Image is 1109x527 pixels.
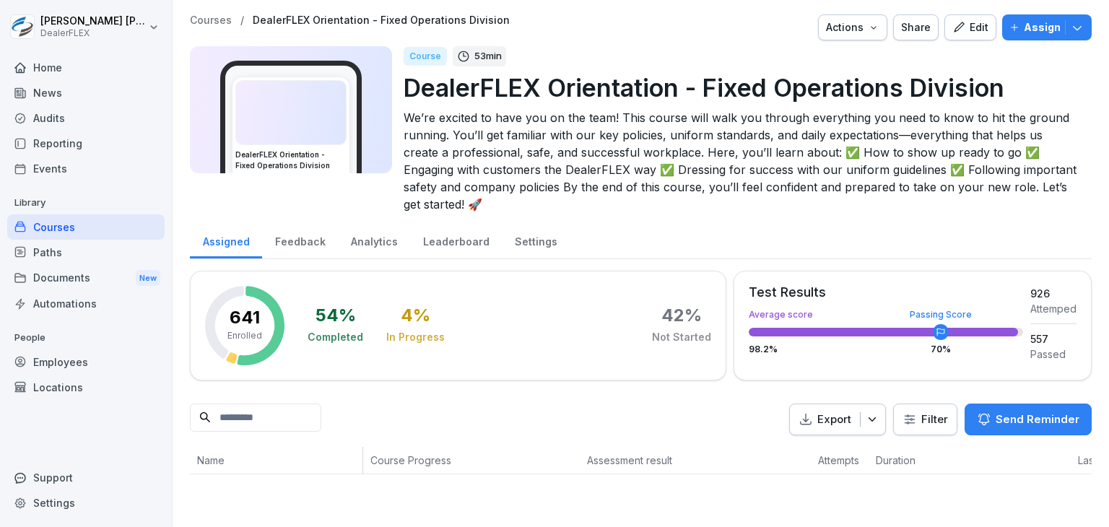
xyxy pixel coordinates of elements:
a: Paths [7,240,165,265]
a: Settings [502,222,570,258]
a: Events [7,156,165,181]
div: 4 % [401,307,430,324]
h3: DealerFLEX Orientation - Fixed Operations Division [235,149,347,171]
a: Employees [7,349,165,375]
p: DealerFLEX [40,28,146,38]
div: 42 % [661,307,702,324]
div: 557 [1030,331,1077,347]
div: Share [901,19,931,35]
p: Assign [1024,19,1061,35]
p: We’re excited to have you on the team! This course will walk you through everything you need to k... [404,109,1080,213]
a: Leaderboard [410,222,502,258]
div: Completed [308,330,363,344]
p: Assessment result [587,453,804,468]
p: / [240,14,244,27]
p: Duration [876,453,934,468]
p: [PERSON_NAME] [PERSON_NAME] [40,15,146,27]
a: DocumentsNew [7,265,165,292]
div: Filter [903,412,948,427]
button: Filter [894,404,957,435]
p: Export [817,411,851,428]
a: Locations [7,375,165,400]
div: Passed [1030,347,1077,362]
a: Assigned [190,222,262,258]
div: Not Started [652,330,711,344]
button: Share [893,14,939,40]
div: 54 % [316,307,356,324]
a: Analytics [338,222,410,258]
a: News [7,80,165,105]
a: Courses [7,214,165,240]
a: Automations [7,291,165,316]
a: Settings [7,490,165,515]
p: Attempts [818,453,861,468]
div: Support [7,465,165,490]
p: People [7,326,165,349]
div: Documents [7,265,165,292]
a: Feedback [262,222,338,258]
div: Actions [826,19,879,35]
div: 926 [1030,286,1077,301]
a: Reporting [7,131,165,156]
button: Assign [1002,14,1092,40]
p: Name [197,453,355,468]
div: Attemped [1030,301,1077,316]
div: 98.2 % [749,345,1023,354]
div: In Progress [386,330,445,344]
button: Actions [818,14,887,40]
div: New [136,270,160,287]
div: Test Results [749,286,1023,299]
div: Average score [749,310,1023,319]
a: DealerFLEX Orientation - Fixed Operations Division [253,14,510,27]
p: 641 [230,309,260,326]
a: Audits [7,105,165,131]
a: Courses [190,14,232,27]
p: 53 min [474,49,502,64]
button: Export [789,404,886,436]
div: Course [404,47,447,66]
p: Send Reminder [996,411,1079,427]
p: DealerFLEX Orientation - Fixed Operations Division [404,69,1080,106]
p: Library [7,191,165,214]
div: Passing Score [910,310,972,319]
div: Edit [952,19,988,35]
a: Home [7,55,165,80]
p: Enrolled [227,329,262,342]
button: Send Reminder [965,404,1092,435]
div: 70 % [931,345,951,354]
button: Edit [944,14,996,40]
p: Course Progress [370,453,573,468]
